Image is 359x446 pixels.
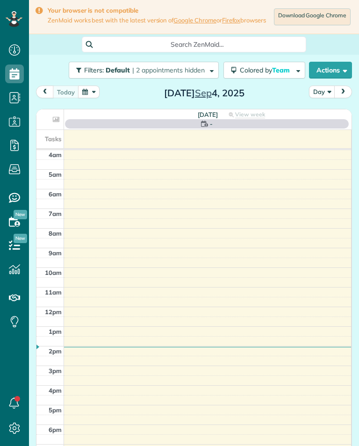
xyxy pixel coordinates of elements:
[198,111,218,118] span: [DATE]
[49,387,62,394] span: 4pm
[49,406,62,414] span: 5pm
[45,269,62,276] span: 10am
[49,230,62,237] span: 8am
[49,426,62,433] span: 6pm
[49,190,62,198] span: 6am
[210,119,213,129] span: -
[48,16,266,24] span: ZenMaid works best with the latest version of or browsers
[334,86,352,98] button: next
[49,347,62,355] span: 2pm
[106,66,130,74] span: Default
[223,62,305,79] button: Colored byTeam
[222,16,241,24] a: Firefox
[49,367,62,374] span: 3pm
[49,249,62,257] span: 9am
[36,86,54,98] button: prev
[309,62,352,79] button: Actions
[84,66,104,74] span: Filters:
[49,210,62,217] span: 7am
[14,210,27,219] span: New
[235,111,265,118] span: View week
[146,88,263,98] h2: [DATE] 4, 2025
[195,87,212,99] span: Sep
[49,328,62,335] span: 1pm
[309,86,335,98] button: Day
[240,66,293,74] span: Colored by
[173,16,216,24] a: Google Chrome
[64,62,219,79] a: Filters: Default | 2 appointments hidden
[45,288,62,296] span: 11am
[132,66,205,74] span: | 2 appointments hidden
[48,7,266,14] strong: Your browser is not compatible
[53,86,79,98] button: today
[49,151,62,158] span: 4am
[45,135,62,143] span: Tasks
[14,234,27,243] span: New
[274,8,351,25] a: Download Google Chrome
[49,171,62,178] span: 5am
[69,62,219,79] button: Filters: Default | 2 appointments hidden
[45,308,62,316] span: 12pm
[272,66,291,74] span: Team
